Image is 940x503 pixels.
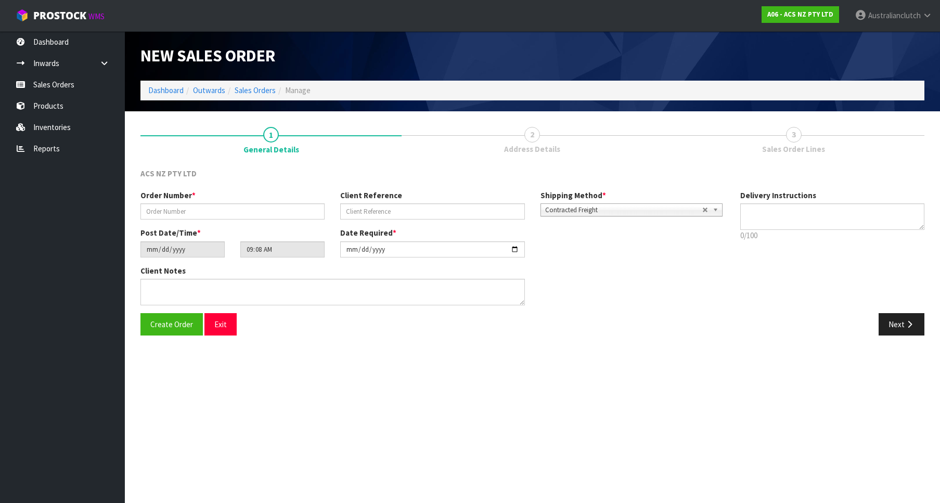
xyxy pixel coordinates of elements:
[762,144,825,154] span: Sales Order Lines
[340,227,396,238] label: Date Required
[140,190,196,201] label: Order Number
[16,9,29,22] img: cube-alt.png
[235,85,276,95] a: Sales Orders
[786,127,802,143] span: 3
[88,11,105,21] small: WMS
[193,85,225,95] a: Outwards
[263,127,279,143] span: 1
[868,10,921,20] span: Australianclutch
[340,203,524,220] input: Client Reference
[140,227,201,238] label: Post Date/Time
[140,45,275,66] span: New Sales Order
[879,313,924,336] button: Next
[767,10,833,19] strong: A06 - ACS NZ PTY LTD
[545,204,702,216] span: Contracted Freight
[243,144,299,155] span: General Details
[140,169,197,178] span: ACS NZ PTY LTD
[524,127,540,143] span: 2
[204,313,237,336] button: Exit
[540,190,606,201] label: Shipping Method
[150,319,193,329] span: Create Order
[740,190,816,201] label: Delivery Instructions
[340,190,402,201] label: Client Reference
[140,313,203,336] button: Create Order
[148,85,184,95] a: Dashboard
[140,265,186,276] label: Client Notes
[285,85,311,95] span: Manage
[740,230,924,241] p: 0/100
[140,203,325,220] input: Order Number
[504,144,560,154] span: Address Details
[33,9,86,22] span: ProStock
[140,160,924,343] span: General Details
